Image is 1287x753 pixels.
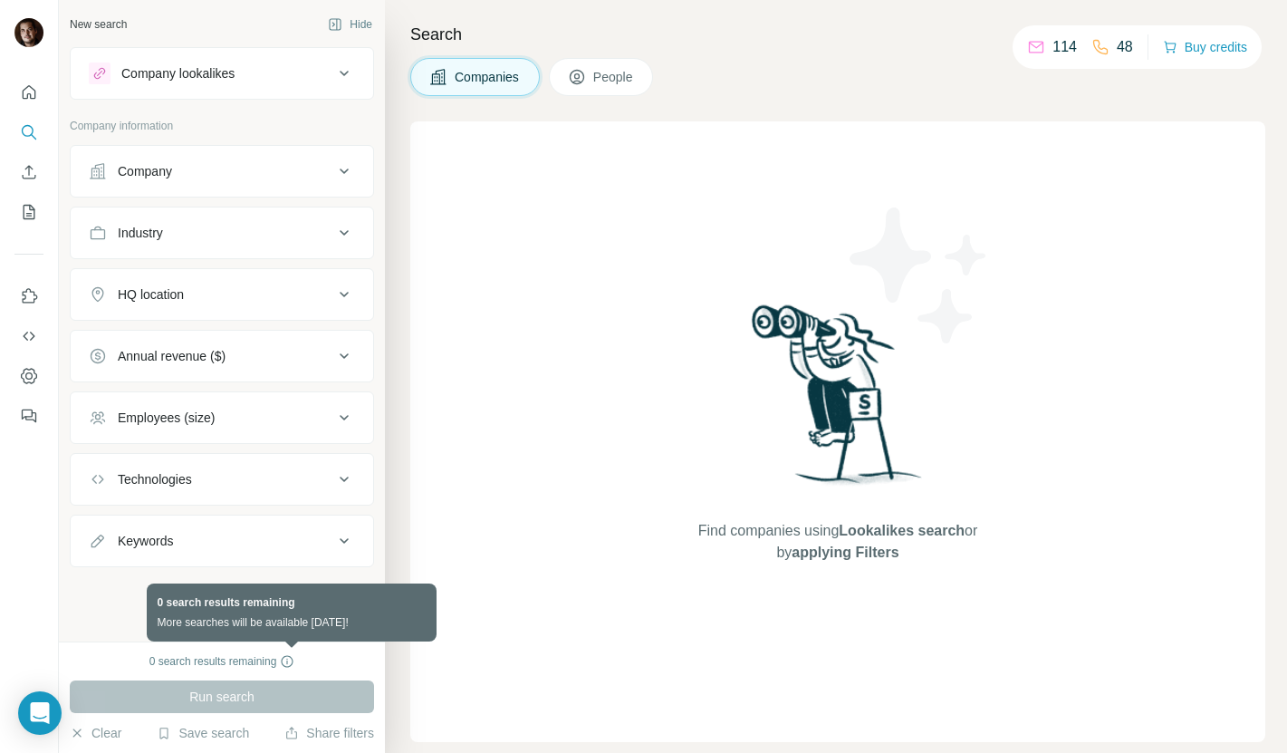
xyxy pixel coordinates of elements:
[14,320,43,352] button: Use Surfe API
[455,68,521,86] span: Companies
[14,116,43,149] button: Search
[70,16,127,33] div: New search
[315,11,385,38] button: Hide
[593,68,635,86] span: People
[14,76,43,109] button: Quick start
[410,22,1265,47] h4: Search
[71,150,373,193] button: Company
[118,285,184,304] div: HQ location
[118,224,163,242] div: Industry
[839,523,965,538] span: Lookalikes search
[14,400,43,432] button: Feedback
[792,545,898,560] span: applying Filters
[70,118,374,134] p: Company information
[1117,36,1133,58] p: 48
[157,724,249,742] button: Save search
[118,347,226,365] div: Annual revenue ($)
[1163,34,1247,60] button: Buy credits
[14,18,43,47] img: Avatar
[14,196,43,228] button: My lists
[14,360,43,392] button: Dashboard
[71,211,373,255] button: Industry
[71,458,373,501] button: Technologies
[118,532,173,550] div: Keywords
[1052,36,1077,58] p: 114
[71,519,373,563] button: Keywords
[118,470,192,488] div: Technologies
[71,52,373,95] button: Company lookalikes
[71,334,373,378] button: Annual revenue ($)
[121,64,235,82] div: Company lookalikes
[118,162,172,180] div: Company
[284,724,374,742] button: Share filters
[71,396,373,439] button: Employees (size)
[71,273,373,316] button: HQ location
[14,280,43,313] button: Use Surfe on LinkedIn
[838,194,1001,357] img: Surfe Illustration - Stars
[744,300,932,502] img: Surfe Illustration - Woman searching with binoculars
[70,724,121,742] button: Clear
[18,691,62,735] div: Open Intercom Messenger
[149,653,295,670] div: 0 search results remaining
[14,156,43,188] button: Enrich CSV
[118,409,215,427] div: Employees (size)
[693,520,983,564] span: Find companies using or by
